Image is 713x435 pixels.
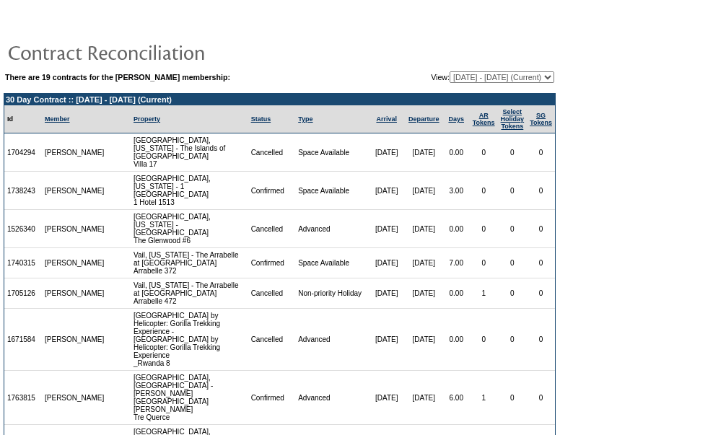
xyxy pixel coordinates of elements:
[368,248,404,278] td: [DATE]
[498,172,528,210] td: 0
[4,172,42,210] td: 1738243
[498,133,528,172] td: 0
[42,172,108,210] td: [PERSON_NAME]
[7,38,296,66] img: pgTtlContractReconciliation.gif
[527,278,555,309] td: 0
[405,371,443,425] td: [DATE]
[470,248,498,278] td: 0
[4,309,42,371] td: 1671584
[443,172,470,210] td: 3.00
[360,71,554,83] td: View:
[295,210,368,248] td: Advanced
[295,309,368,371] td: Advanced
[368,210,404,248] td: [DATE]
[131,133,248,172] td: [GEOGRAPHIC_DATA], [US_STATE] - The Islands of [GEOGRAPHIC_DATA] Villa 17
[368,371,404,425] td: [DATE]
[131,248,248,278] td: Vail, [US_STATE] - The Arrabelle at [GEOGRAPHIC_DATA] Arrabelle 372
[527,309,555,371] td: 0
[295,371,368,425] td: Advanced
[131,371,248,425] td: [GEOGRAPHIC_DATA], [GEOGRAPHIC_DATA] - [PERSON_NAME][GEOGRAPHIC_DATA][PERSON_NAME] Tre Querce
[295,248,368,278] td: Space Available
[4,94,555,105] td: 30 Day Contract :: [DATE] - [DATE] (Current)
[473,112,495,126] a: ARTokens
[405,133,443,172] td: [DATE]
[295,278,368,309] td: Non-priority Holiday
[248,371,296,425] td: Confirmed
[251,115,271,123] a: Status
[448,115,464,123] a: Days
[248,309,296,371] td: Cancelled
[42,133,108,172] td: [PERSON_NAME]
[131,309,248,371] td: [GEOGRAPHIC_DATA] by Helicopter: Gorilla Trekking Experience - [GEOGRAPHIC_DATA] by Helicopter: G...
[470,210,498,248] td: 0
[527,133,555,172] td: 0
[527,248,555,278] td: 0
[4,278,42,309] td: 1705126
[443,210,470,248] td: 0.00
[527,371,555,425] td: 0
[498,210,528,248] td: 0
[498,371,528,425] td: 0
[4,210,42,248] td: 1526340
[248,278,296,309] td: Cancelled
[470,278,498,309] td: 1
[42,371,108,425] td: [PERSON_NAME]
[248,133,296,172] td: Cancelled
[5,73,230,82] b: There are 19 contracts for the [PERSON_NAME] membership:
[470,371,498,425] td: 1
[131,210,248,248] td: [GEOGRAPHIC_DATA], [US_STATE] - [GEOGRAPHIC_DATA] The Glenwood #6
[295,133,368,172] td: Space Available
[498,248,528,278] td: 0
[131,278,248,309] td: Vail, [US_STATE] - The Arrabelle at [GEOGRAPHIC_DATA] Arrabelle 472
[530,112,552,126] a: SGTokens
[42,309,108,371] td: [PERSON_NAME]
[527,172,555,210] td: 0
[134,115,160,123] a: Property
[527,210,555,248] td: 0
[405,210,443,248] td: [DATE]
[470,133,498,172] td: 0
[4,105,42,133] td: Id
[368,278,404,309] td: [DATE]
[498,278,528,309] td: 0
[45,115,70,123] a: Member
[131,172,248,210] td: [GEOGRAPHIC_DATA], [US_STATE] - 1 [GEOGRAPHIC_DATA] 1 Hotel 1513
[443,309,470,371] td: 0.00
[42,278,108,309] td: [PERSON_NAME]
[405,278,443,309] td: [DATE]
[42,210,108,248] td: [PERSON_NAME]
[248,210,296,248] td: Cancelled
[4,133,42,172] td: 1704294
[368,309,404,371] td: [DATE]
[405,172,443,210] td: [DATE]
[470,172,498,210] td: 0
[248,248,296,278] td: Confirmed
[42,248,108,278] td: [PERSON_NAME]
[295,172,368,210] td: Space Available
[443,248,470,278] td: 7.00
[405,309,443,371] td: [DATE]
[4,371,42,425] td: 1763815
[368,172,404,210] td: [DATE]
[498,309,528,371] td: 0
[443,278,470,309] td: 0.00
[470,309,498,371] td: 0
[248,172,296,210] td: Confirmed
[443,133,470,172] td: 0.00
[4,248,42,278] td: 1740315
[408,115,439,123] a: Departure
[501,108,525,130] a: Select HolidayTokens
[376,115,397,123] a: Arrival
[298,115,312,123] a: Type
[405,248,443,278] td: [DATE]
[368,133,404,172] td: [DATE]
[443,371,470,425] td: 6.00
